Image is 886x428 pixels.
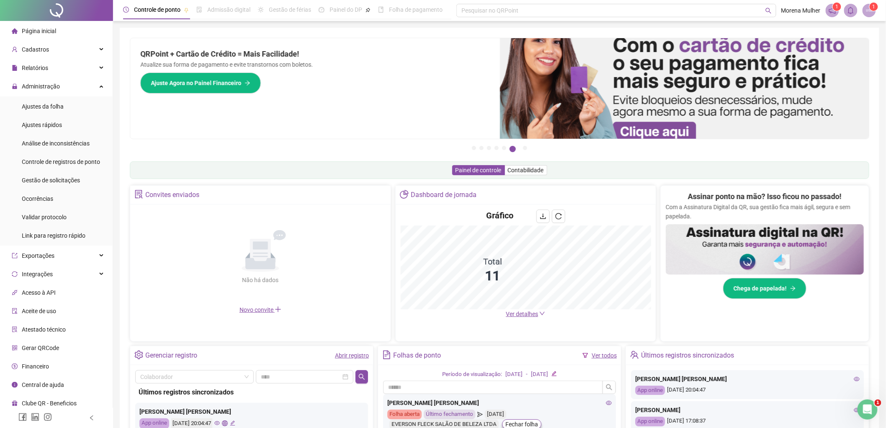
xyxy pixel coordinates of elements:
span: Página inicial [22,28,56,34]
span: bell [847,7,855,14]
span: info-circle [12,382,18,388]
div: App online [635,386,665,395]
span: filter [582,353,588,358]
span: 1 [873,4,876,10]
div: Gerenciar registro [145,348,197,363]
iframe: Intercom live chat [858,399,878,420]
span: download [540,213,546,220]
span: 1 [836,4,839,10]
div: Últimos registros sincronizados [641,348,734,363]
span: file-text [382,350,391,359]
div: [PERSON_NAME] [PERSON_NAME] [635,374,860,384]
span: Morena Mulher [781,6,821,15]
a: Ver detalhes down [506,311,545,317]
button: 2 [479,146,484,150]
span: Gestão de férias [269,6,311,13]
span: Atestado técnico [22,326,66,333]
span: audit [12,308,18,314]
span: sync [12,271,18,277]
h2: QRPoint + Cartão de Crédito = Mais Facilidade! [140,48,490,60]
span: Link para registro rápido [22,232,85,239]
span: solution [12,327,18,332]
span: Exportações [22,252,54,259]
div: [DATE] [531,370,548,379]
span: Cadastros [22,46,49,53]
span: instagram [44,413,52,421]
span: Painel do DP [330,6,362,13]
span: setting [134,350,143,359]
span: eye [606,400,612,406]
span: Integrações [22,271,53,278]
span: clock-circle [123,7,129,13]
span: export [12,253,18,259]
button: 4 [495,146,499,150]
span: reload [555,213,562,220]
h4: Gráfico [486,210,513,221]
span: edit [230,420,235,426]
span: Análise de inconsistências [22,140,90,147]
span: Relatórios [22,65,48,71]
button: 3 [487,146,491,150]
span: Gestão de solicitações [22,177,80,184]
span: eye [854,376,860,382]
span: Folha de pagamento [389,6,443,13]
button: 6 [510,146,516,152]
a: Ver todos [592,352,617,359]
button: Chega de papelada! [723,278,806,299]
button: 5 [502,146,506,150]
span: notification [829,7,836,14]
span: send [477,410,483,419]
sup: Atualize o seu contato no menu Meus Dados [870,3,878,11]
span: pie-chart [400,190,409,199]
span: user-add [12,47,18,52]
span: search [606,384,613,391]
sup: 1 [833,3,841,11]
span: Clube QR - Beneficios [22,400,77,407]
div: Últimos registros sincronizados [139,387,365,397]
div: Período de visualização: [442,370,502,379]
span: Ajuste Agora no Painel Financeiro [151,78,241,88]
span: Ver detalhes [506,311,538,317]
span: Controle de registros de ponto [22,158,100,165]
div: [DATE] [485,410,506,419]
span: left [89,415,95,421]
span: eye [854,407,860,413]
a: Abrir registro [335,352,369,359]
span: eye [214,420,220,426]
span: Validar protocolo [22,214,67,220]
span: edit [551,371,557,376]
button: 1 [472,146,476,150]
span: linkedin [31,413,39,421]
span: team [630,350,639,359]
span: Chega de papelada! [734,284,787,293]
span: Ocorrências [22,195,53,202]
div: - [526,370,528,379]
p: Atualize sua forma de pagamento e evite transtornos com boletos. [140,60,490,69]
span: global [222,420,227,426]
span: plus [275,306,281,313]
div: [DATE] [505,370,523,379]
span: search [765,8,772,14]
span: facebook [18,413,27,421]
span: home [12,28,18,34]
span: gift [12,400,18,406]
span: arrow-right [245,80,250,86]
div: [DATE] 17:08:37 [635,417,860,426]
img: 62003 [863,4,876,17]
span: lock [12,83,18,89]
span: down [539,311,545,316]
span: Aceite de uso [22,308,56,314]
span: Ajustes da folha [22,103,64,110]
span: Acesso à API [22,289,56,296]
img: banner%2F75947b42-3b94-469c-a360-407c2d3115d7.png [500,38,870,139]
button: 7 [523,146,527,150]
span: file-done [196,7,202,13]
span: Admissão digital [207,6,250,13]
span: solution [134,190,143,199]
span: dollar [12,363,18,369]
span: Novo convite [240,306,281,313]
div: [DATE] 20:04:47 [635,386,860,395]
div: [PERSON_NAME] [635,405,860,415]
span: arrow-right [790,285,796,291]
div: Dashboard de jornada [411,188,476,202]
